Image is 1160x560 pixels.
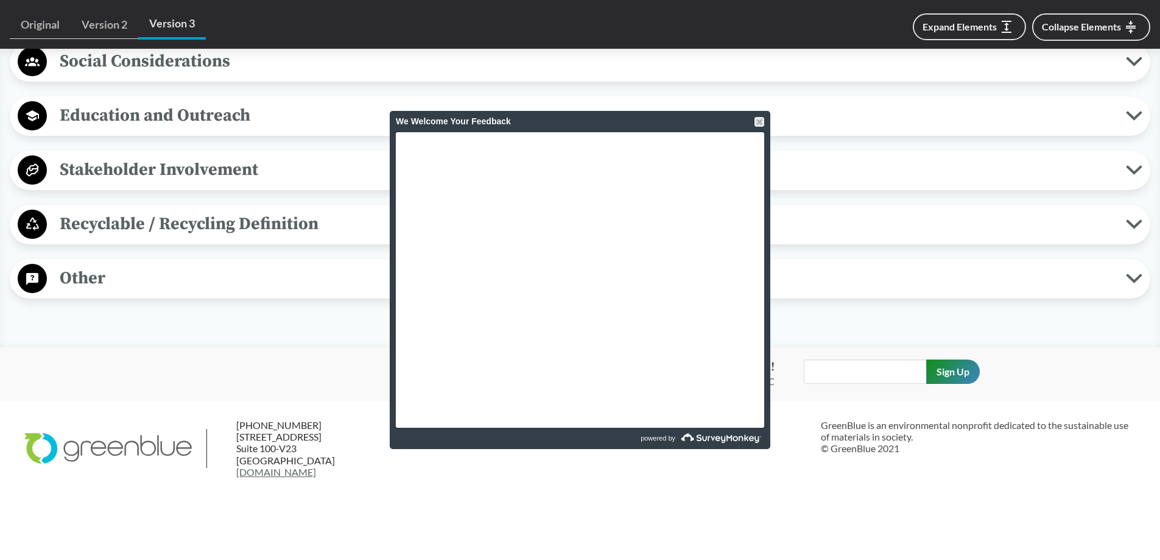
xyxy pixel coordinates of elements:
[821,419,1136,455] p: GreenBlue is an environmental nonprofit dedicated to the sustainable use of materials in society....
[236,466,316,478] a: [DOMAIN_NAME]
[582,428,764,449] a: powered by
[47,102,1126,129] span: Education and Outreach
[14,155,1146,186] button: Stakeholder Involvement
[71,11,138,39] a: Version 2
[14,263,1146,294] button: Other
[14,101,1146,132] button: Education and Outreach
[47,264,1126,292] span: Other
[47,210,1126,238] span: Recyclable / Recycling Definition
[10,11,71,39] a: Original
[926,360,980,384] input: Sign Up
[138,10,206,40] a: Version 3
[396,111,764,132] div: We Welcome Your Feedback
[913,13,1026,40] button: Expand Elements
[14,46,1146,77] button: Social Considerations
[1032,13,1150,41] button: Collapse Elements
[47,156,1126,183] span: Stakeholder Involvement
[236,419,384,478] p: [PHONE_NUMBER] [STREET_ADDRESS] Suite 100-V23 [GEOGRAPHIC_DATA]
[14,209,1146,240] button: Recyclable / Recycling Definition
[641,428,675,449] span: powered by
[47,48,1126,75] span: Social Considerations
